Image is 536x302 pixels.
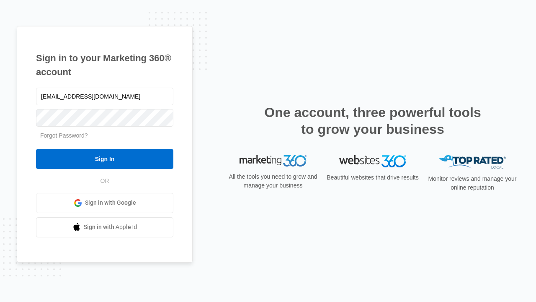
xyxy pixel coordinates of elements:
[240,155,307,167] img: Marketing 360
[85,198,136,207] span: Sign in with Google
[95,177,115,185] span: OR
[226,172,320,190] p: All the tools you need to grow and manage your business
[36,88,173,105] input: Email
[84,223,137,232] span: Sign in with Apple Id
[36,193,173,213] a: Sign in with Google
[36,217,173,237] a: Sign in with Apple Id
[36,149,173,169] input: Sign In
[326,173,420,182] p: Beautiful websites that drive results
[339,155,406,167] img: Websites 360
[425,174,519,192] p: Monitor reviews and manage your online reputation
[36,51,173,79] h1: Sign in to your Marketing 360® account
[262,104,484,138] h2: One account, three powerful tools to grow your business
[40,132,88,139] a: Forgot Password?
[439,155,506,169] img: Top Rated Local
